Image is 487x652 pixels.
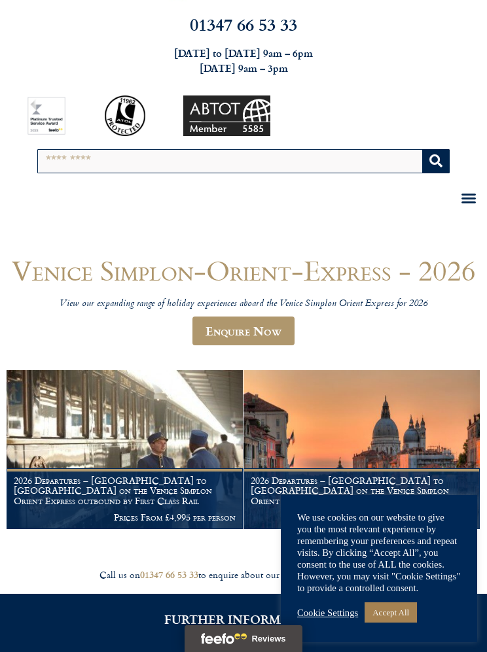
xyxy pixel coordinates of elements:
a: Enquire Now [192,317,295,345]
div: We use cookies on our website to give you the most relevant experience by remembering your prefer... [297,511,461,594]
img: Orient Express Special Venice compressed [243,370,480,530]
strong: [DATE] to [DATE] 9am – 6pm [174,46,313,60]
p: Prices From £4,995 per person [14,512,236,523]
h1: 2026 Departures – [GEOGRAPHIC_DATA] to [GEOGRAPHIC_DATA] on the Venice Simplon Orient Express out... [14,475,236,506]
h1: Venice Simplon-Orient-Express - 2026 [7,255,480,286]
a: 2026 Departures – [GEOGRAPHIC_DATA] to [GEOGRAPHIC_DATA] on the Venice Simplon Orient Express – S... [243,370,480,530]
div: Menu Toggle [457,186,480,210]
strong: [DATE] 9am – 3pm [200,61,288,75]
a: 01347 66 53 33 [140,568,198,581]
p: View our expanding range of holiday experiences aboard the Venice Simplon Orient Express for 2026 [7,298,480,311]
a: 2026 Departures – [GEOGRAPHIC_DATA] to [GEOGRAPHIC_DATA] on the Venice Simplon Orient Express out... [7,370,243,530]
p: Prices from £4,995 per person [251,512,473,523]
a: Cookie Settings [297,607,358,619]
div: Call us on to enquire about our tailor made holidays by rail [7,569,480,581]
button: Search [422,150,449,173]
h1: 2026 Departures – [GEOGRAPHIC_DATA] to [GEOGRAPHIC_DATA] on the Venice Simplon Orient Express – S... [251,475,473,506]
a: Accept All [365,602,417,623]
a: 01347 66 53 33 [190,11,297,37]
h2: FURTHER INFORMATION [20,613,467,625]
